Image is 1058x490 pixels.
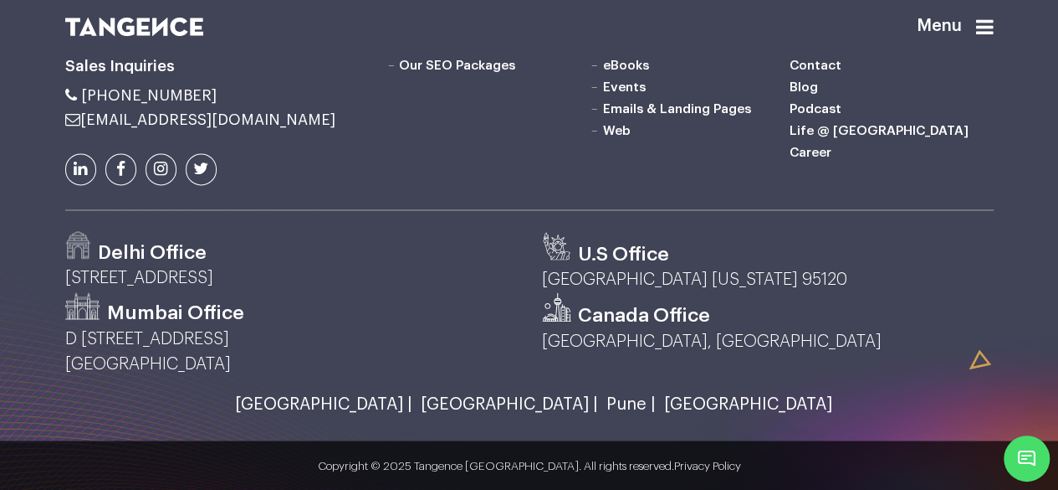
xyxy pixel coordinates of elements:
p: [GEOGRAPHIC_DATA] [US_STATE] 95120 [542,267,994,292]
img: canada.svg [542,292,571,322]
span: [PHONE_NUMBER] [81,88,217,103]
h3: Delhi Office [98,240,207,266]
a: [GEOGRAPHIC_DATA] | [227,395,412,413]
a: [GEOGRAPHIC_DATA] [656,395,832,413]
a: [PHONE_NUMBER] [65,88,217,103]
img: Path-529.png [65,231,91,259]
a: Podcast [790,102,841,116]
a: Privacy Policy [674,460,741,471]
a: eBooks [602,59,648,72]
h3: Mumbai Office [107,301,244,326]
h3: U.S Office [578,242,669,267]
h6: Sales Inquiries [65,54,358,80]
a: Web [602,124,630,137]
h3: Canada Office [578,303,710,328]
img: Path-530.png [65,292,100,319]
a: Contact [790,59,841,72]
img: logo SVG [65,18,204,36]
p: [STREET_ADDRESS] [65,266,517,291]
a: [GEOGRAPHIC_DATA] | [412,395,598,413]
a: Emails & Landing Pages [602,102,750,116]
a: [EMAIL_ADDRESS][DOMAIN_NAME] [65,112,335,127]
a: Life @ [GEOGRAPHIC_DATA] [790,124,969,137]
p: [GEOGRAPHIC_DATA], [GEOGRAPHIC_DATA] [542,328,994,353]
a: Pune | [598,395,656,413]
a: Career [790,146,831,159]
p: D [STREET_ADDRESS] [GEOGRAPHIC_DATA] [65,326,517,376]
a: Blog [790,80,818,94]
a: Events [602,80,645,94]
img: us.svg [542,231,571,260]
span: Chat Widget [1004,436,1050,482]
a: Our SEO Packages [399,59,515,72]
